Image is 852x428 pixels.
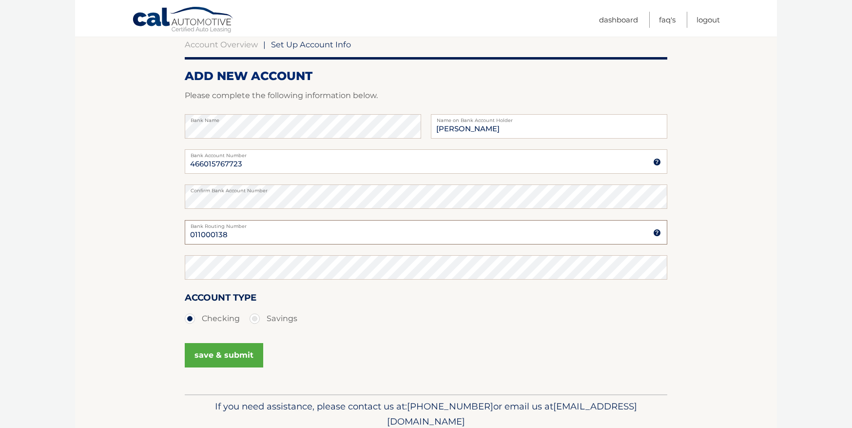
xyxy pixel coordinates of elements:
[185,343,263,367] button: save & submit
[407,401,493,412] span: [PHONE_NUMBER]
[185,40,258,49] a: Account Overview
[250,309,297,328] label: Savings
[185,309,240,328] label: Checking
[697,12,720,28] a: Logout
[599,12,638,28] a: Dashboard
[431,114,667,139] input: Name on Account (Account Holder Name)
[185,220,667,228] label: Bank Routing Number
[185,220,667,245] input: Bank Routing Number
[185,114,421,122] label: Bank Name
[653,229,661,237] img: tooltip.svg
[185,149,667,157] label: Bank Account Number
[185,89,667,102] p: Please complete the following information below.
[271,40,351,49] span: Set Up Account Info
[431,114,667,122] label: Name on Bank Account Holder
[659,12,676,28] a: FAQ's
[132,6,234,35] a: Cal Automotive
[653,158,661,166] img: tooltip.svg
[263,40,266,49] span: |
[185,290,256,308] label: Account Type
[185,69,667,83] h2: ADD NEW ACCOUNT
[185,149,667,174] input: Bank Account Number
[185,184,667,192] label: Confirm Bank Account Number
